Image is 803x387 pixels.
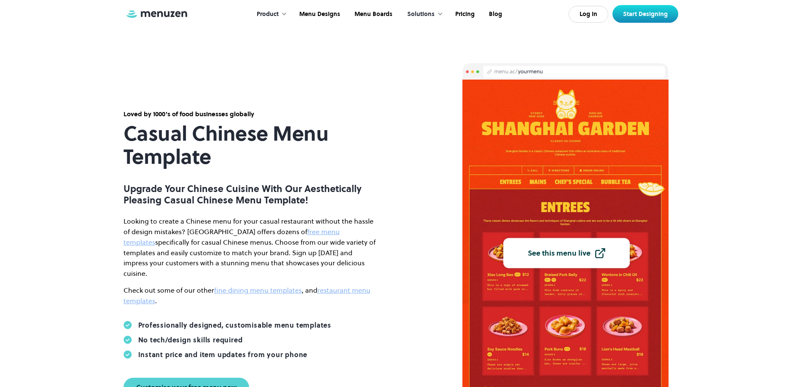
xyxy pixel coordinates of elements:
a: Menu Boards [346,1,399,27]
div: Product [248,1,291,27]
p: Upgrade Your Chinese Cuisine With Our Aesthetically Pleasing Casual Chinese Menu Template! [124,183,376,206]
h1: Casual Chinese Menu Template [124,122,376,168]
div: Professionally designed, customisable menu templates [138,321,332,329]
div: Loved by 1000's of food businesses globally [124,109,376,119]
div: No tech/design skills required [138,336,243,344]
a: Start Designing [612,5,678,23]
div: Solutions [399,1,447,27]
a: free menu templates [124,227,340,247]
div: Instant price and item updates from your phone [138,350,308,359]
a: See this menu live [503,238,630,268]
a: Menu Designs [291,1,346,27]
a: Log In [569,6,608,23]
a: Blog [481,1,508,27]
p: Check out some of our other , and . [124,285,376,306]
div: See this menu live [528,250,591,257]
a: restaurant menu templates [124,286,371,305]
div: Product [257,10,279,19]
a: fine dining menu templates [214,286,302,295]
div: Solutions [407,10,435,19]
a: Pricing [447,1,481,27]
p: Looking to create a Chinese menu for your casual restaurant without the hassle of design mistakes... [124,216,376,279]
